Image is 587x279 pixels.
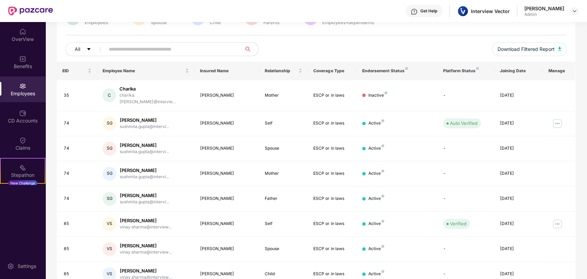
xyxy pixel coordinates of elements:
div: [PERSON_NAME] [120,217,172,224]
div: New Challenge [8,180,37,186]
div: ESCP or in laws [313,246,351,252]
div: sushmita.gupta@intervi... [120,149,169,155]
div: Active [368,246,384,252]
div: Active [368,145,384,152]
img: svg+xml;base64,PHN2ZyB4bWxucz0iaHR0cDovL3d3dy53My5vcmcvMjAwMC9zdmciIHdpZHRoPSI4IiBoZWlnaHQ9IjgiIH... [381,245,384,248]
div: C [103,88,116,102]
div: [DATE] [500,92,537,99]
div: [PERSON_NAME] [120,243,172,249]
img: IV%20Logo%20(1).png [458,6,468,16]
div: [PERSON_NAME] [200,271,254,277]
td: - [438,136,494,161]
div: ESCP or in laws [313,170,351,177]
div: Self [265,221,302,227]
div: VS [103,217,116,231]
div: ESCP or in laws [313,120,351,127]
div: 74 [64,120,92,127]
div: Employees [83,20,109,25]
div: Charika [119,86,189,92]
img: svg+xml;base64,PHN2ZyB4bWxucz0iaHR0cDovL3d3dy53My5vcmcvMjAwMC9zdmciIHdpZHRoPSIyMSIgaGVpZ2h0PSIyMC... [19,164,26,171]
td: - [438,186,494,212]
div: [DATE] [500,221,537,227]
div: ESCP or in laws [313,195,351,202]
div: Self [265,120,302,127]
div: [PERSON_NAME] [120,192,169,199]
div: [DATE] [500,120,537,127]
img: svg+xml;base64,PHN2ZyB4bWxucz0iaHR0cDovL3d3dy53My5vcmcvMjAwMC9zdmciIHdpZHRoPSI4IiBoZWlnaHQ9IjgiIH... [381,270,384,273]
div: [PERSON_NAME] [120,142,169,149]
div: VS [103,242,116,256]
img: svg+xml;base64,PHN2ZyB4bWxucz0iaHR0cDovL3d3dy53My5vcmcvMjAwMC9zdmciIHdpZHRoPSI4IiBoZWlnaHQ9IjgiIH... [405,67,408,70]
img: svg+xml;base64,PHN2ZyBpZD0iU2V0dGluZy0yMHgyMCIgeG1sbnM9Imh0dHA6Ly93d3cudzMub3JnLzIwMDAvc3ZnIiB3aW... [7,263,14,270]
img: svg+xml;base64,PHN2ZyBpZD0iQ0RfQWNjb3VudHMiIGRhdGEtbmFtZT0iQ0QgQWNjb3VudHMiIHhtbG5zPSJodHRwOi8vd3... [19,110,26,117]
td: - [438,161,494,186]
div: Platform Status [443,68,489,74]
div: Child [265,271,302,277]
div: [PERSON_NAME] [120,167,169,174]
div: [PERSON_NAME] [200,195,254,202]
div: Active [368,221,384,227]
div: 85 [64,271,92,277]
div: Parents [262,20,281,25]
img: svg+xml;base64,PHN2ZyB4bWxucz0iaHR0cDovL3d3dy53My5vcmcvMjAwMC9zdmciIHdpZHRoPSI4IiBoZWlnaHQ9IjgiIH... [381,119,384,122]
div: [PERSON_NAME] [200,221,254,227]
th: Insured Name [195,62,259,80]
img: svg+xml;base64,PHN2ZyB4bWxucz0iaHR0cDovL3d3dy53My5vcmcvMjAwMC9zdmciIHdpZHRoPSI4IiBoZWlnaHQ9IjgiIH... [381,220,384,223]
img: svg+xml;base64,PHN2ZyB4bWxucz0iaHR0cDovL3d3dy53My5vcmcvMjAwMC9zdmciIHdpZHRoPSI4IiBoZWlnaHQ9IjgiIH... [381,170,384,172]
div: Spouse [265,246,302,252]
div: sushmita.gupta@intervi... [120,174,169,180]
div: Mother [265,92,302,99]
img: svg+xml;base64,PHN2ZyBpZD0iSGVscC0zMngzMiIgeG1sbnM9Imh0dHA6Ly93d3cudzMub3JnLzIwMDAvc3ZnIiB3aWR0aD... [411,8,418,15]
div: [PERSON_NAME] [120,268,172,274]
div: Active [368,271,384,277]
img: svg+xml;base64,PHN2ZyBpZD0iRHJvcGRvd24tMzJ4MzIiIHhtbG5zPSJodHRwOi8vd3d3LnczLm9yZy8yMDAwL3N2ZyIgd2... [572,8,577,14]
div: 74 [64,195,92,202]
div: Verified [450,220,467,227]
div: Auto Verified [450,120,478,127]
div: [PERSON_NAME] [200,92,254,99]
div: [DATE] [500,145,537,152]
div: vinay.sharma@interview... [120,224,172,230]
div: Spouse [149,20,168,25]
img: manageButton [552,218,563,229]
div: Active [368,120,384,127]
div: Child [208,20,222,25]
div: [PERSON_NAME] [200,120,254,127]
div: ESCP or in laws [313,92,351,99]
div: Settings [15,263,38,270]
img: svg+xml;base64,PHN2ZyB4bWxucz0iaHR0cDovL3d3dy53My5vcmcvMjAwMC9zdmciIHhtbG5zOnhsaW5rPSJodHRwOi8vd3... [558,47,562,51]
div: [DATE] [500,170,537,177]
div: [PERSON_NAME] [200,246,254,252]
div: [PERSON_NAME] [200,170,254,177]
span: Employee Name [103,68,184,74]
div: [DATE] [500,195,537,202]
div: 35 [64,92,92,99]
img: svg+xml;base64,PHN2ZyBpZD0iSG9tZSIgeG1sbnM9Imh0dHA6Ly93d3cudzMub3JnLzIwMDAvc3ZnIiB3aWR0aD0iMjAiIG... [19,28,26,35]
th: Employee Name [97,62,194,80]
div: Stepathon [1,172,45,179]
button: search [241,42,259,56]
img: svg+xml;base64,PHN2ZyB4bWxucz0iaHR0cDovL3d3dy53My5vcmcvMjAwMC9zdmciIHdpZHRoPSI4IiBoZWlnaHQ9IjgiIH... [476,67,479,70]
div: Inactive [368,92,387,99]
div: Active [368,195,384,202]
img: svg+xml;base64,PHN2ZyBpZD0iQmVuZWZpdHMiIHhtbG5zPSJodHRwOi8vd3d3LnczLm9yZy8yMDAwL3N2ZyIgd2lkdGg9Ij... [19,55,26,62]
th: Coverage Type [308,62,356,80]
div: 85 [64,221,92,227]
img: manageButton [552,118,563,129]
div: 85 [64,246,92,252]
th: Joining Date [494,62,543,80]
img: svg+xml;base64,PHN2ZyBpZD0iRW1wbG95ZWVzIiB4bWxucz0iaHR0cDovL3d3dy53My5vcmcvMjAwMC9zdmciIHdpZHRoPS... [19,83,26,89]
div: sushmita.gupta@intervi... [120,124,169,130]
div: ESCP or in laws [313,145,351,152]
img: svg+xml;base64,PHN2ZyB4bWxucz0iaHR0cDovL3d3dy53My5vcmcvMjAwMC9zdmciIHdpZHRoPSI4IiBoZWlnaHQ9IjgiIH... [381,144,384,147]
div: Endorsement Status [362,68,432,74]
div: [PERSON_NAME] [120,117,169,124]
div: SG [103,192,116,206]
div: Employees+dependents [321,20,376,25]
div: [DATE] [500,246,537,252]
span: Relationship [265,68,297,74]
div: SG [103,167,116,181]
div: Admin [524,12,564,17]
div: 74 [64,145,92,152]
div: [PERSON_NAME] [524,5,564,12]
